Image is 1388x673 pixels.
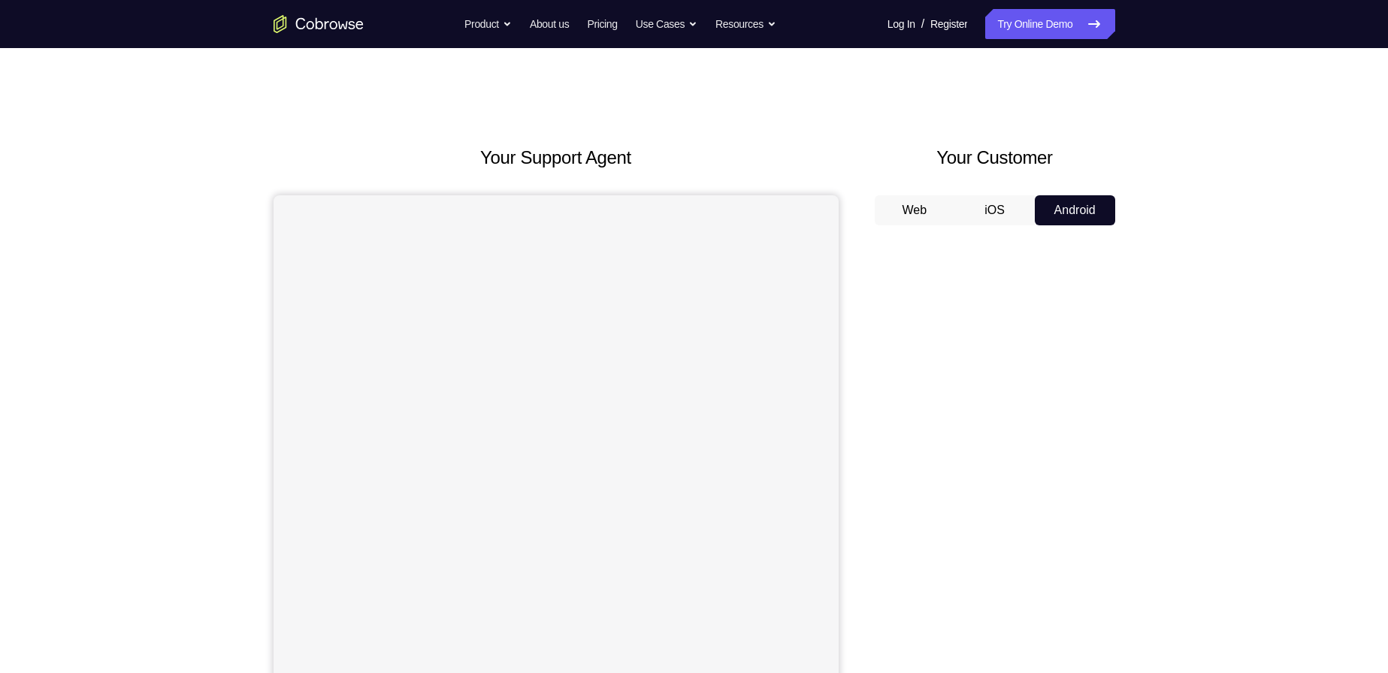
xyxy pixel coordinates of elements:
a: About us [530,9,569,39]
button: Android [1035,195,1115,225]
a: Try Online Demo [985,9,1114,39]
button: Resources [715,9,776,39]
span: / [921,15,924,33]
h2: Your Customer [875,144,1115,171]
a: Register [930,9,967,39]
a: Pricing [587,9,617,39]
h2: Your Support Agent [274,144,839,171]
button: iOS [954,195,1035,225]
button: Web [875,195,955,225]
a: Go to the home page [274,15,364,33]
button: Product [464,9,512,39]
a: Log In [888,9,915,39]
button: Use Cases [636,9,697,39]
